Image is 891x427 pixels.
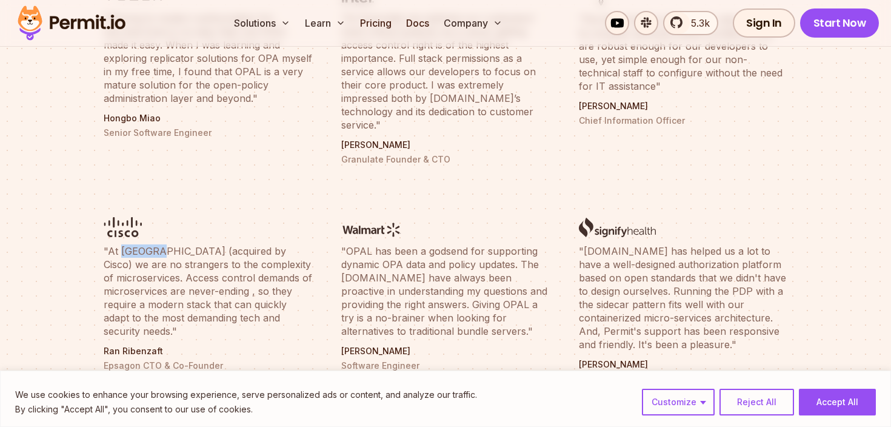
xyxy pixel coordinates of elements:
[15,388,477,402] p: We use cookies to enhance your browsing experience, serve personalized ads or content, and analyz...
[341,139,550,151] p: [PERSON_NAME]
[663,11,718,35] a: 5.3k
[642,389,715,415] button: Customize
[733,8,795,38] a: Sign In
[104,12,312,105] blockquote: "Moving to modern authorization for microservices is no easy feat, but OPAL made it easy. When I ...
[104,127,312,139] p: Senior Software Engineer
[104,345,312,357] p: Ran Ribenzaft
[104,217,142,237] img: logo
[684,16,710,30] span: 5.3k
[579,217,656,237] img: logo
[104,244,312,338] blockquote: "At [GEOGRAPHIC_DATA] (acquired by Cisco) we are no strangers to the complexity of microservices....
[341,345,550,357] p: [PERSON_NAME]
[341,244,550,338] blockquote: "OPAL has been a godsend for supporting dynamic OPA data and policy updates. The [DOMAIN_NAME] ha...
[12,2,131,44] img: Permit logo
[799,389,876,415] button: Accept All
[104,360,312,372] p: Epsagon CTO & Co-Founder
[355,11,396,35] a: Pricing
[229,11,295,35] button: Solutions
[341,222,402,237] img: logo
[579,358,787,371] p: [PERSON_NAME]
[15,402,477,417] p: By clicking "Accept All", you consent to our use of cookies.
[719,389,794,415] button: Reject All
[341,360,550,372] p: Software Engineer
[800,8,879,38] a: Start Now
[300,11,350,35] button: Learn
[104,112,312,124] p: Hongbo Miao
[579,100,787,112] p: [PERSON_NAME]
[341,12,550,132] blockquote: "At Granulate we optimize our customers’ most critical systems; as a result, getting access contr...
[439,11,507,35] button: Company
[579,244,787,351] blockquote: "[DOMAIN_NAME] has helped us a lot to have a well-designed authorization platform based on open s...
[579,13,787,93] blockquote: "Permit’s intuitive policy editor allows access to complex attribute-based conditions that are ro...
[401,11,434,35] a: Docs
[579,115,787,127] p: Chief Information Officer
[341,153,550,166] p: Granulate Founder & CTO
